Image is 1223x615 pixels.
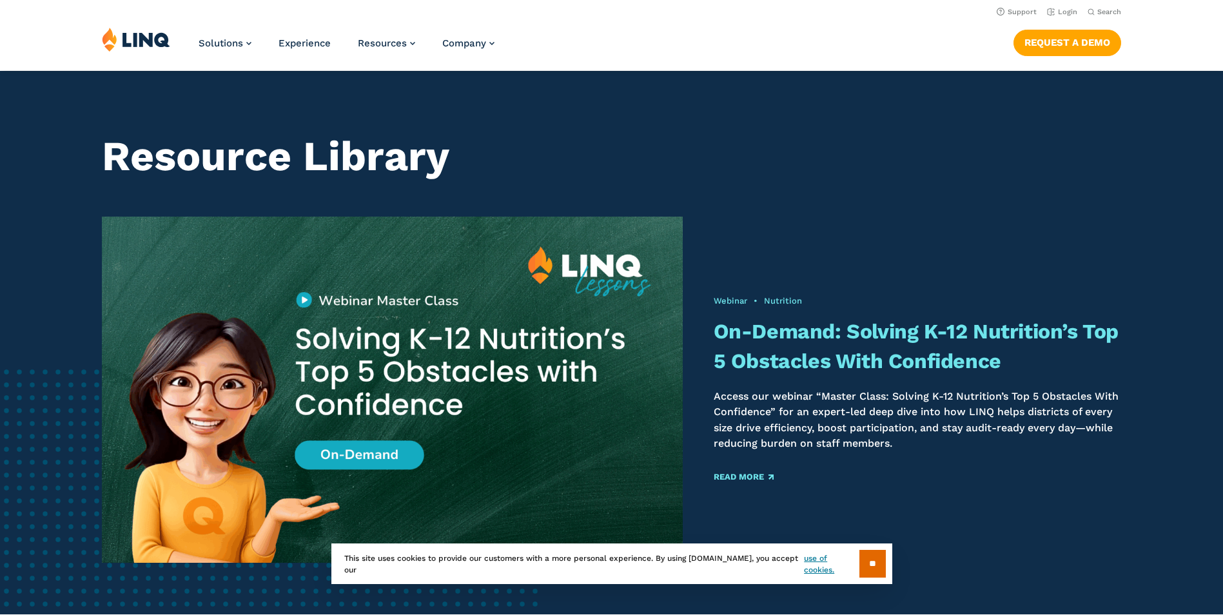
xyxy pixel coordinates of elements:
a: Resources [358,37,415,49]
a: Login [1047,8,1077,16]
span: Search [1097,8,1121,16]
a: Company [442,37,494,49]
a: Nutrition [764,296,802,306]
h1: Resource Library [102,133,1121,181]
a: On-Demand: Solving K-12 Nutrition’s Top 5 Obstacles With Confidence [714,319,1119,373]
a: Support [997,8,1037,16]
div: This site uses cookies to provide our customers with a more personal experience. By using [DOMAIN... [331,543,892,584]
button: Open Search Bar [1088,7,1121,17]
a: Request a Demo [1013,30,1121,55]
img: LINQ | K‑12 Software [102,27,170,52]
p: Access our webinar “Master Class: Solving K-12 Nutrition’s Top 5 Obstacles With Confidence” for a... [714,389,1121,451]
a: Experience [279,37,331,49]
div: • [714,295,1121,307]
a: use of cookies. [804,552,859,576]
nav: Button Navigation [1013,27,1121,55]
a: Solutions [199,37,251,49]
span: Solutions [199,37,243,49]
nav: Primary Navigation [199,27,494,70]
span: Resources [358,37,407,49]
a: Read More [714,473,774,481]
a: Webinar [714,296,747,306]
span: Company [442,37,486,49]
